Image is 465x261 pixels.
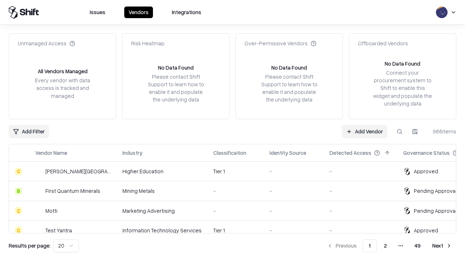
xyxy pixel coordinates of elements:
[45,227,72,234] div: Test Yantra
[409,239,426,252] button: 49
[124,7,153,18] button: Vendors
[15,187,22,195] div: B
[131,40,165,47] div: Risk Heatmap
[213,227,258,234] div: Tier 1
[167,7,206,18] button: Integrations
[15,207,22,214] div: C
[9,242,50,249] p: Results per page:
[342,125,387,138] a: Add Vendor
[270,167,318,175] div: -
[32,76,93,99] div: Every vendor with data access is tracked and managed
[329,187,392,195] div: -
[35,207,43,214] img: Motti
[213,167,258,175] div: Tier 1
[45,167,111,175] div: [PERSON_NAME][GEOGRAPHIC_DATA]
[122,167,202,175] div: Higher Education
[414,227,438,234] div: Approved
[259,73,319,104] div: Please contact Shift Support to learn how to enable it and populate the underlying data
[9,125,49,138] button: Add Filter
[213,149,246,157] div: Classification
[403,149,450,157] div: Governance Status
[35,168,43,175] img: Reichman University
[270,227,318,234] div: -
[45,207,57,215] div: Motti
[329,167,392,175] div: -
[372,69,433,107] div: Connect your procurement system to Shift to enable this widget and populate the underlying data
[85,7,110,18] button: Issues
[414,167,438,175] div: Approved
[35,227,43,234] img: Test Yantra
[270,149,306,157] div: Identity Source
[213,207,258,215] div: -
[363,239,377,252] button: 1
[385,60,420,67] div: No Data Found
[323,239,456,252] nav: pagination
[329,149,371,157] div: Detected Access
[45,187,100,195] div: First Quantum Minerals
[35,187,43,195] img: First Quantum Minerals
[270,207,318,215] div: -
[122,207,202,215] div: Marketing Advertising
[122,149,142,157] div: Industry
[414,187,457,195] div: Pending Approval
[18,40,75,47] div: Unmanaged Access
[358,40,408,47] div: Offboarded Vendors
[271,64,307,71] div: No Data Found
[270,187,318,195] div: -
[428,239,456,252] button: Next
[15,168,22,175] div: C
[15,227,22,234] div: C
[38,67,88,75] div: All Vendors Managed
[414,207,457,215] div: Pending Approval
[122,227,202,234] div: Information Technology Services
[329,207,392,215] div: -
[378,239,393,252] button: 2
[244,40,316,47] div: Over-Permissive Vendors
[146,73,206,104] div: Please contact Shift Support to learn how to enable it and populate the underlying data
[122,187,202,195] div: Mining Metals
[35,149,67,157] div: Vendor Name
[427,128,456,135] div: 966 items
[158,64,194,71] div: No Data Found
[213,187,258,195] div: -
[329,227,392,234] div: -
